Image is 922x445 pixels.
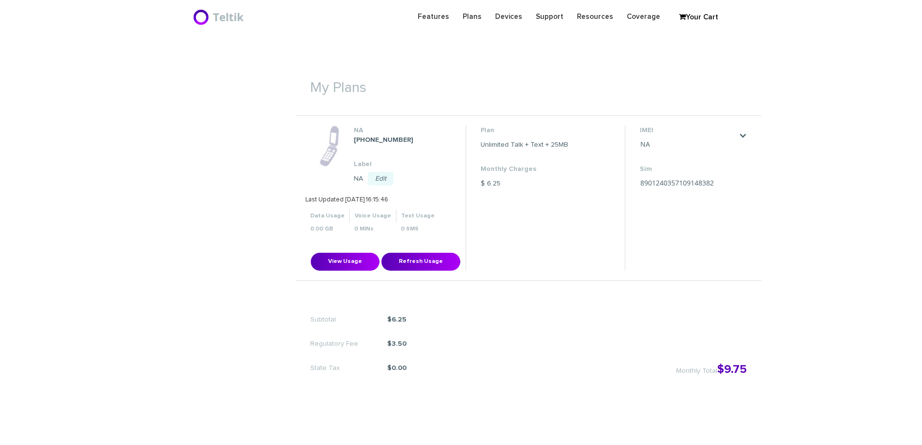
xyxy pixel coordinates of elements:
button: View Usage [311,253,379,271]
img: BriteX [193,7,246,27]
th: Data Usage [305,210,350,223]
dd: NA [354,174,450,184]
a: Devices [488,7,529,26]
th: 0 SMS [396,223,439,236]
dd: $ 6.25 [481,179,568,188]
div: $9.75 [676,361,747,378]
dt: NA [354,125,450,135]
img: phone [319,125,339,167]
dt: Sim [640,164,737,174]
a: Edit [368,172,393,185]
li: $6.25 [310,315,407,324]
span: Subtotal [310,315,365,324]
th: 0.00 GB [305,223,350,236]
a: Resources [570,7,620,26]
a: Support [529,7,570,26]
dt: Monthly Charges [481,164,568,174]
dt: IMEI [640,125,737,135]
li: $0.00 [310,363,407,373]
strong: [PHONE_NUMBER] [354,137,413,143]
dt: Label [354,159,450,169]
th: 0 MINs [349,223,396,236]
span: Regulatory Fee [310,339,387,349]
li: $3.50 [310,339,407,349]
a: Plans [456,7,488,26]
h1: My Plans [296,65,761,101]
a: Coverage [620,7,667,26]
a: Features [411,7,456,26]
p: Last Updated [DATE] 16:15:46 [305,196,439,205]
th: Text Usage [396,210,439,223]
span: State Tax [310,363,369,373]
a: . [739,132,747,139]
dd: Unlimited Talk + Text + 25MB [481,140,568,150]
span: Monthly Total [676,368,717,374]
a: Your Cart [674,10,723,25]
button: Refresh Usage [381,253,460,271]
th: Voice Usage [349,210,396,223]
dt: Plan [481,125,568,135]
